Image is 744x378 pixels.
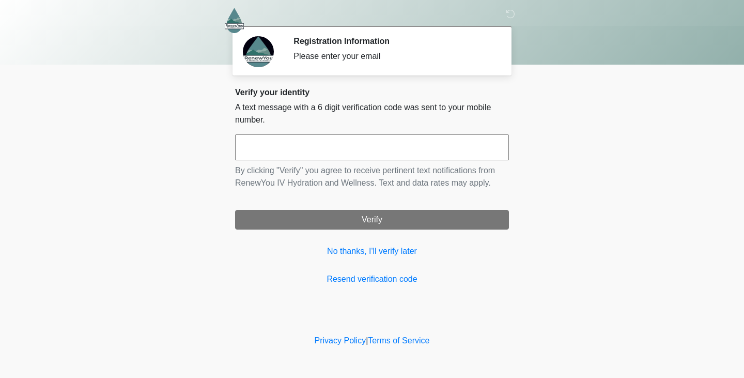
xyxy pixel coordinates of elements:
div: Please enter your email [293,50,493,63]
a: | [366,336,368,345]
img: Agent Avatar [243,36,274,67]
a: Resend verification code [235,273,509,285]
button: Verify [235,210,509,230]
p: By clicking "Verify" you agree to receive pertinent text notifications from RenewYou IV Hydration... [235,164,509,189]
a: Privacy Policy [315,336,366,345]
a: No thanks, I'll verify later [235,245,509,258]
a: Terms of Service [368,336,429,345]
img: RenewYou IV Hydration and Wellness Logo [225,8,244,33]
p: A text message with a 6 digit verification code was sent to your mobile number. [235,101,509,126]
h2: Verify your identity [235,87,509,97]
h2: Registration Information [293,36,493,46]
